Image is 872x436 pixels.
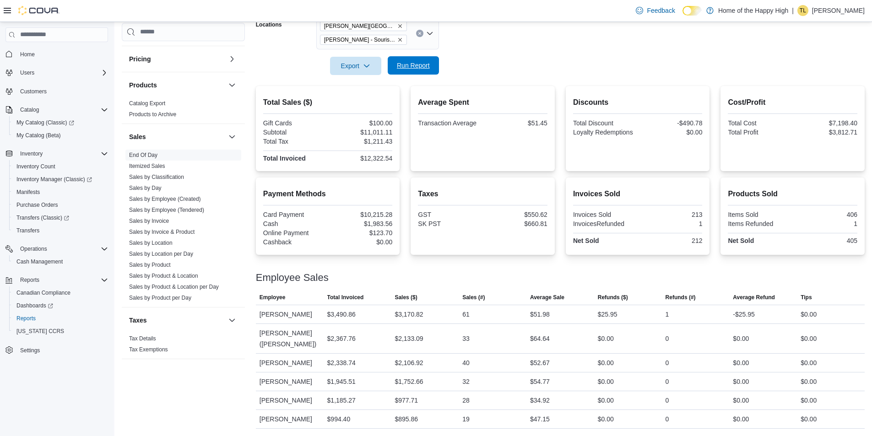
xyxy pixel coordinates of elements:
span: Estevan - Estevan Plaza - Fire & Flower [320,21,407,31]
span: [PERSON_NAME][GEOGRAPHIC_DATA] - Fire & Flower [324,22,395,31]
a: Itemized Sales [129,163,165,169]
div: Items Sold [728,211,791,218]
span: Inventory Count [13,161,108,172]
div: [PERSON_NAME] [256,305,324,323]
a: Transfers [13,225,43,236]
div: 213 [639,211,702,218]
div: $1,752.66 [395,376,423,387]
div: 212 [639,237,702,244]
div: $0.00 [733,333,749,344]
button: Run Report [388,56,439,75]
div: $47.15 [530,414,550,425]
a: Inventory Manager (Classic) [9,173,112,186]
div: $34.92 [530,395,550,406]
div: $0.00 [598,414,614,425]
button: Transfers [9,224,112,237]
span: Transfers [13,225,108,236]
span: Catalog [20,106,39,113]
h3: Products [129,81,157,90]
span: Sales by Employee (Tendered) [129,206,204,214]
div: SK PST [418,220,481,227]
button: Canadian Compliance [9,286,112,299]
span: Sales by Classification [129,173,184,181]
div: $51.98 [530,309,550,320]
button: My Catalog (Beta) [9,129,112,142]
div: $0.00 [733,376,749,387]
a: Sales by Employee (Tendered) [129,207,204,213]
button: Manifests [9,186,112,199]
a: Catalog Export [129,100,165,107]
span: Employee [260,294,286,301]
span: Purchase Orders [16,201,58,209]
span: Sales (#) [462,294,485,301]
span: [US_STATE] CCRS [16,328,64,335]
h2: Products Sold [728,188,857,199]
div: 0 [666,333,669,344]
span: Cash Management [13,256,108,267]
a: Transfers (Classic) [9,211,112,224]
h3: Taxes [129,316,147,325]
button: Customers [2,85,112,98]
span: Reports [20,276,39,284]
span: Transfers [16,227,39,234]
a: Settings [16,345,43,356]
div: Products [122,98,245,124]
a: Purchase Orders [13,199,62,210]
div: -$490.78 [639,119,702,127]
div: 1 [795,220,857,227]
div: $0.00 [801,414,817,425]
span: Home [20,51,35,58]
a: Feedback [632,1,678,20]
div: $0.00 [598,376,614,387]
div: [PERSON_NAME] [256,410,324,428]
div: 61 [462,309,470,320]
div: 405 [795,237,857,244]
span: [PERSON_NAME] - Souris Avenue - Fire & Flower [324,35,395,44]
a: Sales by Invoice & Product [129,229,195,235]
a: Sales by Product & Location [129,273,198,279]
button: Clear input [416,30,423,37]
span: Reports [16,275,108,285]
nav: Complex example [5,44,108,381]
span: Export [336,57,376,75]
button: Reports [9,312,112,325]
h2: Invoices Sold [573,188,703,199]
button: Sales [227,131,238,142]
a: Inventory Manager (Classic) [13,174,96,185]
div: $0.00 [801,376,817,387]
div: InvoicesRefunded [573,220,636,227]
a: Sales by Invoice [129,218,169,224]
span: Inventory [20,150,43,157]
span: Sales by Invoice & Product [129,228,195,236]
a: Home [16,49,38,60]
button: Inventory Count [9,160,112,173]
div: 0 [666,414,669,425]
div: $0.00 [598,395,614,406]
div: $7,198.40 [795,119,857,127]
a: My Catalog (Classic) [9,116,112,129]
div: $0.00 [639,129,702,136]
span: Catalog [16,104,108,115]
span: Transfers (Classic) [16,214,69,221]
h2: Taxes [418,188,547,199]
div: $0.00 [801,357,817,368]
div: 19 [462,414,470,425]
a: My Catalog (Classic) [13,117,78,128]
strong: Net Sold [573,237,599,244]
div: $25.95 [598,309,617,320]
div: Cashback [263,238,326,246]
span: Users [16,67,108,78]
strong: Total Invoiced [263,155,306,162]
span: Purchase Orders [13,199,108,210]
span: Customers [16,86,108,97]
div: $0.00 [733,395,749,406]
div: [PERSON_NAME] ([PERSON_NAME]) [256,324,324,353]
button: Reports [16,275,43,285]
span: Operations [16,243,108,254]
span: Itemized Sales [129,162,165,170]
button: Taxes [227,315,238,326]
div: [PERSON_NAME] [256,372,324,391]
a: Sales by Product & Location per Day [129,284,219,290]
a: Sales by Classification [129,174,184,180]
